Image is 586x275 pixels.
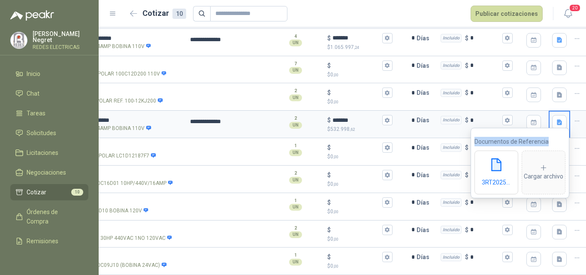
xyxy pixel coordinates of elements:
[33,31,88,43] p: [PERSON_NAME] Negret
[333,209,338,214] span: ,00
[294,142,297,149] p: 1
[10,164,88,181] a: Negociaciones
[417,57,433,74] p: Días
[294,170,297,177] p: 2
[327,235,393,243] p: $
[330,44,359,50] span: 1.065.997
[333,100,338,104] span: ,00
[71,189,83,196] span: 10
[350,127,355,132] span: ,62
[332,62,381,69] input: $$0,00
[333,264,338,269] span: ,00
[330,72,338,78] span: 0
[333,73,338,77] span: ,00
[382,33,393,43] button: $$1.065.997,24
[289,231,302,238] div: UN
[294,88,297,94] p: 2
[172,9,186,19] div: 10
[330,126,355,132] span: 532.998
[10,145,88,161] a: Licitaciones
[327,208,393,216] p: $
[327,198,331,207] p: $
[327,88,331,97] p: $
[10,105,88,121] a: Tareas
[289,204,302,211] div: UN
[441,116,462,124] div: Incluido
[294,60,297,67] p: 7
[471,6,543,22] button: Publicar cotizaciones
[382,115,393,125] button: $$532.998,62
[289,94,302,101] div: UN
[294,252,297,259] p: 1
[327,153,393,161] p: $
[502,252,513,262] button: Incluido $
[382,142,393,153] button: $$0,00
[441,143,462,152] div: Incluido
[465,143,468,152] p: $
[417,84,433,101] p: Días
[502,115,513,125] button: Incluido $
[465,252,468,262] p: $
[11,32,27,48] img: Company Logo
[417,166,433,184] p: Días
[441,61,462,70] div: Incluido
[289,39,302,46] div: UN
[289,149,302,156] div: UN
[294,33,297,40] p: 4
[327,43,393,51] p: $
[289,122,302,129] div: UN
[332,227,381,233] input: $$0,00
[502,225,513,235] button: Incluido $
[441,198,462,207] div: Incluido
[330,236,338,242] span: 0
[327,125,393,133] p: $
[27,89,39,98] span: Chat
[382,88,393,98] button: $$0,00
[330,263,338,269] span: 0
[502,88,513,98] button: Incluido $
[332,199,381,205] input: $$0,00
[502,197,513,208] button: Incluido $
[332,35,381,41] input: $$1.065.997,24
[327,33,331,43] p: $
[470,35,501,41] input: Incluido $
[33,45,88,50] p: REDES ELECTRICAS
[465,61,468,70] p: $
[327,71,393,79] p: $
[470,145,501,151] input: Incluido $
[327,98,393,106] p: $
[382,170,393,180] button: $$0,00
[27,109,45,118] span: Tareas
[382,60,393,71] button: $$0,00
[330,181,338,187] span: 0
[502,60,513,71] button: Incluido $
[470,62,501,69] input: Incluido $
[474,137,565,146] p: Documentos de Referencia
[27,207,80,226] span: Órdenes de Compra
[27,168,66,177] span: Negociaciones
[382,197,393,208] button: $$0,00
[441,34,462,42] div: Incluido
[354,45,359,50] span: ,24
[27,69,40,79] span: Inicio
[327,115,331,125] p: $
[330,154,338,160] span: 0
[10,66,88,82] a: Inicio
[27,236,58,246] span: Remisiones
[27,128,56,138] span: Solicitudes
[441,226,462,234] div: Incluido
[327,252,331,262] p: $
[470,227,501,233] input: Incluido $
[382,252,393,262] button: $$0,00
[332,145,381,151] input: $$0,00
[441,171,462,179] div: Incluido
[294,115,297,122] p: 2
[10,85,88,102] a: Chat
[327,61,331,70] p: $
[10,253,88,269] a: Configuración
[332,254,381,260] input: $$0,00
[441,89,462,97] div: Incluido
[417,30,433,47] p: Días
[327,143,331,152] p: $
[327,170,331,180] p: $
